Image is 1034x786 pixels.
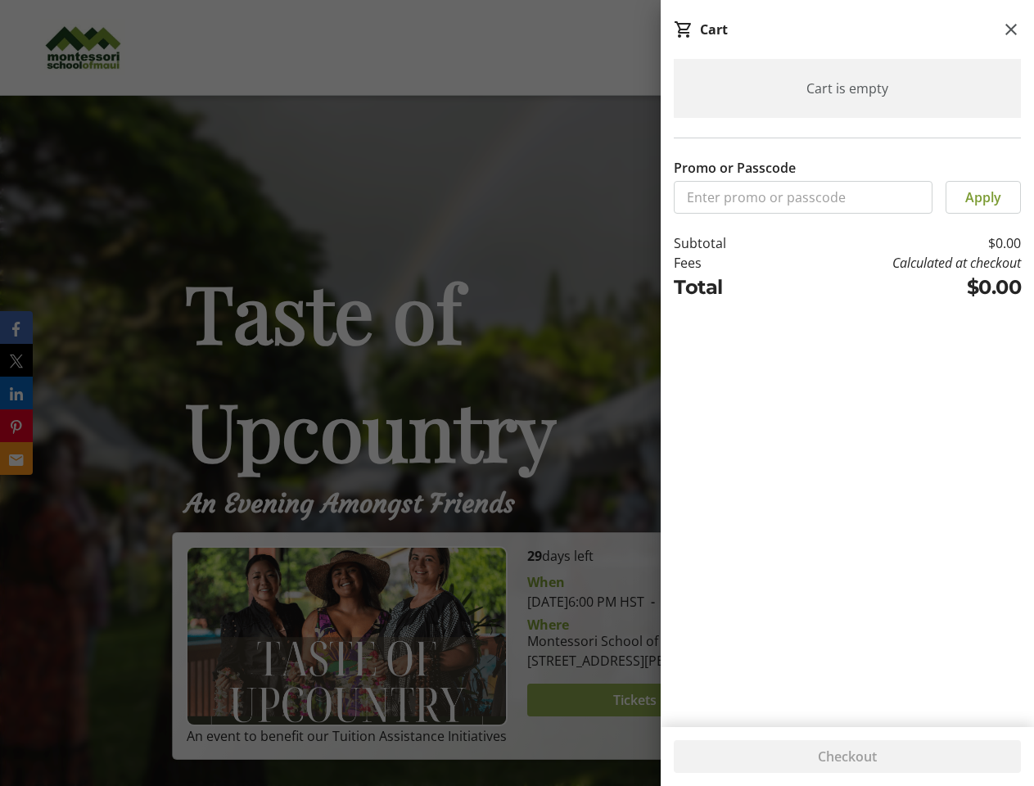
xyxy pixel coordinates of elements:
div: Cart [700,20,728,39]
td: Calculated at checkout [774,253,1021,273]
div: Cart is empty [674,59,1021,118]
span: Apply [965,187,1001,207]
td: $0.00 [774,273,1021,302]
td: Total [674,273,774,302]
td: Subtotal [674,233,774,253]
button: Apply [946,181,1021,214]
td: Fees [674,253,774,273]
label: Promo or Passcode [674,158,796,178]
td: $0.00 [774,233,1021,253]
input: Enter promo or passcode [674,181,932,214]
